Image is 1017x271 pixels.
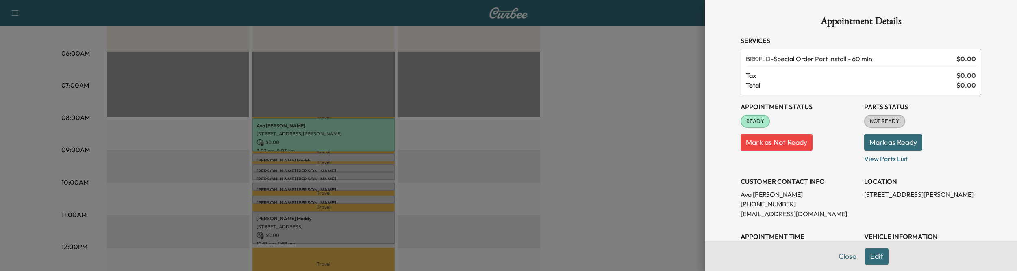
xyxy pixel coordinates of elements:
span: Total [746,80,956,90]
span: Special Order Part Install - 60 min [746,54,953,64]
p: [STREET_ADDRESS][PERSON_NAME] [864,189,981,199]
span: $ 0.00 [956,54,976,64]
span: NOT READY [865,117,904,125]
button: Close [833,248,862,265]
h1: Appointment Details [741,16,981,29]
p: View Parts List [864,151,981,163]
button: Edit [865,248,889,265]
p: [EMAIL_ADDRESS][DOMAIN_NAME] [741,209,858,219]
h3: LOCATION [864,176,981,186]
span: $ 0.00 [956,80,976,90]
span: Tax [746,71,956,80]
h3: CUSTOMER CONTACT INFO [741,176,858,186]
button: Mark as Ready [864,134,922,151]
h3: Appointment Status [741,102,858,112]
button: Mark as Not Ready [741,134,813,151]
span: READY [741,117,769,125]
p: [PHONE_NUMBER] [741,199,858,209]
h3: APPOINTMENT TIME [741,232,858,241]
h3: Services [741,36,981,45]
h3: VEHICLE INFORMATION [864,232,981,241]
span: $ 0.00 [956,71,976,80]
p: Ava [PERSON_NAME] [741,189,858,199]
h3: Parts Status [864,102,981,112]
